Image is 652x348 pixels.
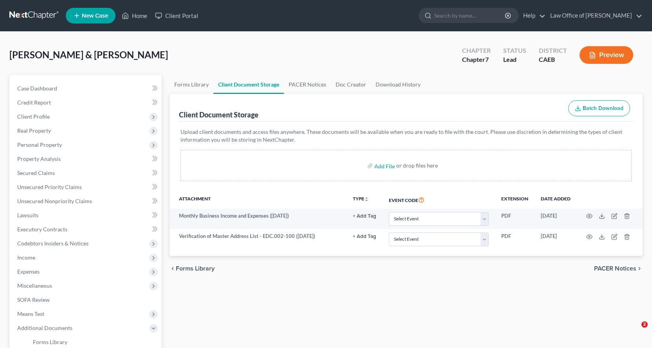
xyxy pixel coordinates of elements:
div: Lead [503,55,526,64]
i: chevron_right [636,265,643,272]
button: TYPEunfold_more [353,197,369,202]
a: Case Dashboard [11,81,162,96]
span: Miscellaneous [17,282,52,289]
span: Case Dashboard [17,85,57,92]
div: District [539,46,567,55]
td: PDF [495,209,535,229]
td: Monthly Business Income and Expenses ([DATE]) [170,209,347,229]
div: Status [503,46,526,55]
a: Client Portal [151,9,202,23]
span: [PERSON_NAME] & [PERSON_NAME] [9,49,168,60]
span: SOFA Review [17,296,50,303]
button: PACER Notices chevron_right [594,265,643,272]
a: Forms Library [170,75,213,94]
a: Unsecured Priority Claims [11,180,162,194]
span: Means Test [17,310,44,317]
span: Additional Documents [17,325,72,331]
span: Unsecured Nonpriority Claims [17,198,92,204]
span: Expenses [17,268,40,275]
span: Executory Contracts [17,226,67,233]
td: PDF [495,229,535,249]
span: Personal Property [17,141,62,148]
span: Credit Report [17,99,51,106]
span: Secured Claims [17,169,55,176]
a: Client Document Storage [213,75,284,94]
span: Codebtors Insiders & Notices [17,240,88,247]
div: Chapter [462,55,491,64]
span: Income [17,254,35,261]
th: Date added [535,191,577,209]
span: Property Analysis [17,155,61,162]
span: 2 [641,321,648,328]
span: PACER Notices [594,265,636,272]
button: Batch Download [568,100,630,117]
div: or drop files here [396,162,438,169]
th: Attachment [170,191,347,209]
div: CAEB [539,55,567,64]
span: Lawsuits [17,212,38,218]
th: Event Code [383,191,495,209]
a: PACER Notices [284,75,331,94]
p: Upload client documents and access files anywhere. These documents will be available when you are... [181,128,632,144]
button: + Add Tag [353,234,376,239]
a: Lawsuits [11,208,162,222]
a: Home [118,9,151,23]
span: Forms Library [176,265,215,272]
a: + Add Tag [353,212,376,220]
button: Preview [580,46,633,64]
span: Unsecured Priority Claims [17,184,82,190]
a: Help [519,9,545,23]
a: Secured Claims [11,166,162,180]
input: Search by name... [434,8,506,23]
td: [DATE] [535,229,577,249]
a: Credit Report [11,96,162,110]
a: Doc Creator [331,75,371,94]
button: chevron_left Forms Library [170,265,215,272]
a: + Add Tag [353,233,376,240]
i: chevron_left [170,265,176,272]
i: unfold_more [364,197,369,202]
span: Real Property [17,127,51,134]
span: Forms Library [33,339,67,345]
a: Download History [371,75,425,94]
th: Extension [495,191,535,209]
a: Executory Contracts [11,222,162,236]
a: Law Office of [PERSON_NAME] [546,9,642,23]
td: [DATE] [535,209,577,229]
span: 7 [485,56,489,63]
a: Unsecured Nonpriority Claims [11,194,162,208]
a: SOFA Review [11,293,162,307]
span: New Case [82,13,108,19]
div: Client Document Storage [179,110,258,119]
td: Verification of Master Address List - EDC.002-100 ([DATE]) [170,229,347,249]
span: Batch Download [583,105,623,112]
iframe: Intercom live chat [625,321,644,340]
a: Property Analysis [11,152,162,166]
span: Client Profile [17,113,50,120]
button: + Add Tag [353,214,376,219]
div: Chapter [462,46,491,55]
